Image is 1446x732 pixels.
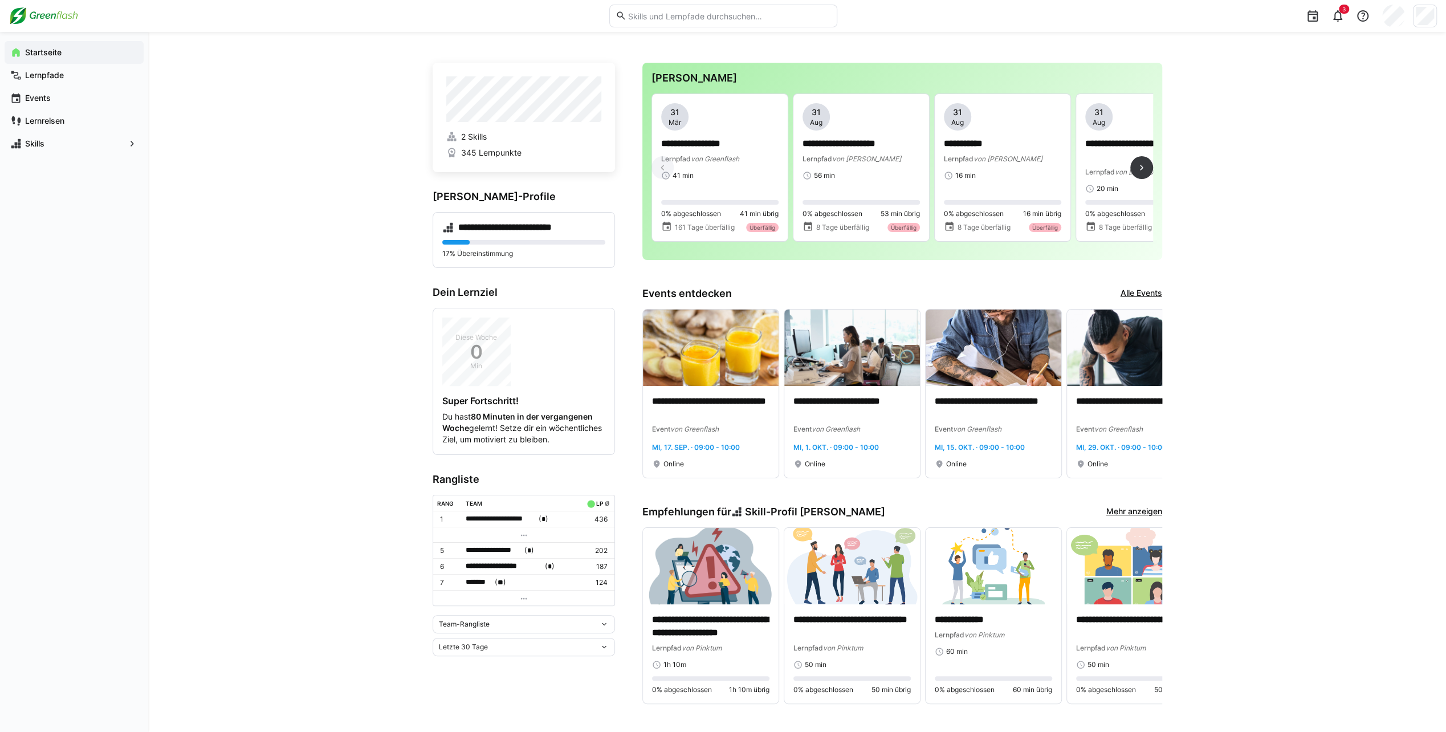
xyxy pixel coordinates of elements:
span: 20 min [1097,184,1118,193]
span: 60 min [946,647,968,656]
span: Lernpfad [1085,168,1115,176]
h3: Events entdecken [642,287,732,300]
span: Team-Rangliste [439,620,490,629]
span: von Greenflash [691,154,739,163]
span: 53 min übrig [881,209,920,218]
div: Überfällig [1029,223,1061,232]
span: Online [1087,459,1108,469]
span: 31 [670,107,679,118]
span: 8 Tage überfällig [1098,223,1151,232]
span: 0% abgeschlossen [944,209,1004,218]
div: Team [466,500,482,507]
a: Alle Events [1121,287,1162,300]
span: Online [946,459,967,469]
p: 187 [584,562,607,571]
a: Mehr anzeigen [1106,506,1162,518]
span: Lernpfad [1076,644,1106,652]
span: Online [805,459,825,469]
h3: [PERSON_NAME] [651,72,1153,84]
span: Aug [810,118,822,127]
span: Skill-Profil [PERSON_NAME] [744,506,885,518]
span: 8 Tage überfällig [816,223,869,232]
p: 17% Übereinstimmung [442,249,605,258]
img: image [926,310,1061,386]
p: Du hast gelernt! Setze dir ein wöchentliches Ziel, um motiviert zu bleiben. [442,411,605,445]
span: 50 min [805,660,826,669]
span: Online [663,459,684,469]
span: 3 [1342,6,1346,13]
a: ø [605,498,610,507]
span: 0% abgeschlossen [793,685,853,694]
p: 1 [440,515,457,524]
h4: Super Fortschritt! [442,395,605,406]
p: 6 [440,562,457,571]
span: 0% abgeschlossen [1085,209,1145,218]
span: Mi, 15. Okt. · 09:00 - 10:00 [935,443,1025,452]
span: Lernpfad [793,644,823,652]
img: image [643,310,779,386]
span: 1h 10m [663,660,686,669]
h3: Dein Lernziel [433,286,615,299]
span: Event [1076,425,1094,433]
span: von Pinktum [964,631,1004,639]
img: image [784,310,920,386]
span: 41 min [673,171,694,180]
span: 16 min übrig [1023,209,1061,218]
span: von [PERSON_NAME] [832,154,901,163]
span: 31 [953,107,962,118]
span: Lernpfad [661,154,691,163]
span: von [PERSON_NAME] [1115,168,1184,176]
img: image [1067,528,1203,604]
div: Überfällig [746,223,779,232]
span: Letzte 30 Tage [439,642,488,652]
span: 31 [812,107,821,118]
img: image [1067,310,1203,386]
p: 5 [440,546,457,555]
span: 31 [1094,107,1103,118]
span: von Greenflash [953,425,1001,433]
span: 0% abgeschlossen [803,209,862,218]
p: 436 [584,515,607,524]
span: 56 min [814,171,835,180]
span: 60 min übrig [1013,685,1052,694]
span: 0% abgeschlossen [661,209,721,218]
span: 50 min übrig [871,685,911,694]
span: Event [935,425,953,433]
p: 202 [584,546,607,555]
span: Lernpfad [652,644,682,652]
img: image [926,528,1061,604]
span: von Pinktum [1106,644,1146,652]
span: 50 min [1087,660,1109,669]
span: Mi, 1. Okt. · 09:00 - 10:00 [793,443,879,452]
span: Event [652,425,670,433]
span: Aug [1093,118,1105,127]
span: 0% abgeschlossen [652,685,712,694]
div: Überfällig [887,223,920,232]
span: Mi, 17. Sep. · 09:00 - 10:00 [652,443,740,452]
span: von [PERSON_NAME] [973,154,1042,163]
span: Mi, 29. Okt. · 09:00 - 10:00 [1076,443,1167,452]
span: von Pinktum [823,644,863,652]
span: ( ) [524,544,534,556]
p: 7 [440,578,457,587]
div: Rang [437,500,454,507]
strong: 80 Minuten in der vergangenen Woche [442,412,593,433]
div: LP [596,500,602,507]
span: von Pinktum [682,644,722,652]
img: image [784,528,920,604]
span: von Greenflash [812,425,860,433]
span: 345 Lernpunkte [461,147,521,158]
h3: [PERSON_NAME]-Profile [433,190,615,203]
span: 8 Tage überfällig [957,223,1010,232]
span: 16 min [955,171,976,180]
h3: Empfehlungen für [642,506,885,518]
h3: Rangliste [433,473,615,486]
span: Event [793,425,812,433]
span: 0% abgeschlossen [1076,685,1136,694]
span: 50 min übrig [1154,685,1194,694]
p: 124 [584,578,607,587]
span: 41 min übrig [740,209,779,218]
span: 2 Skills [461,131,486,143]
span: von Greenflash [1094,425,1143,433]
span: Lernpfad [944,154,973,163]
